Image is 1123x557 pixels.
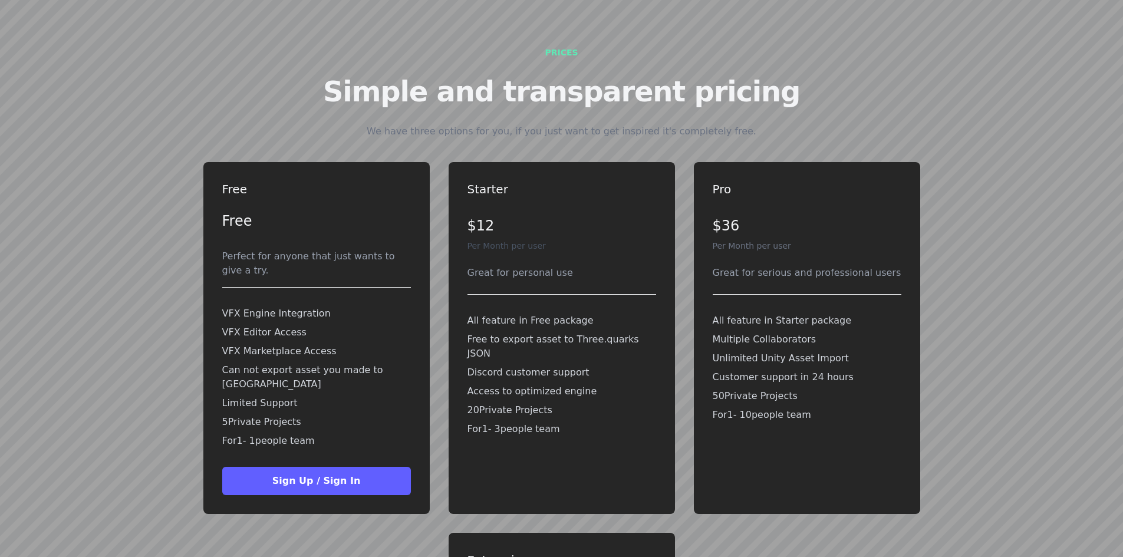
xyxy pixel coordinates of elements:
p: Limited Support [222,396,411,410]
p: VFX Engine Integration [222,306,411,321]
p: All feature in Free package [467,314,656,328]
p: For 1 - 10 people team [713,408,901,422]
p: 20 Private Projects [467,403,656,417]
div: Great for serious and professional users [713,266,901,280]
h3: Pro [713,181,901,197]
p: For 1 - 3 people team [467,422,656,436]
p: VFX Marketplace Access [222,344,411,358]
p: Free [222,212,411,230]
h3: Starter [467,181,656,197]
p: All feature in Starter package [713,314,901,328]
h3: Free [222,181,411,197]
p: For 1 - 1 people team [222,434,411,448]
p: $12 [467,216,656,235]
h2: Simple and transparent pricing [323,77,800,106]
p: Unlimited Unity Asset Import [713,351,901,365]
p: Discord customer support [467,365,656,380]
h4: We have three options for you, if you just want to get inspired it's completely free. [367,124,756,139]
p: Access to optimized engine [467,384,656,398]
p: 5 Private Projects [222,415,411,429]
p: Per Month per user [467,240,656,252]
p: 50 Private Projects [713,389,901,403]
div: Great for personal use [467,266,656,280]
p: Customer support in 24 hours [713,370,901,384]
p: Free to export asset to Three.quarks JSON [467,332,656,361]
p: Multiple Collaborators [713,332,901,347]
p: Per Month per user [713,240,901,252]
p: VFX Editor Access [222,325,411,340]
a: Sign Up / Sign In [222,475,411,486]
p: Can not export asset you made to [GEOGRAPHIC_DATA] [222,363,411,391]
p: $36 [713,216,901,235]
div: Perfect for anyone that just wants to give a try. [222,249,411,278]
button: Sign Up / Sign In [222,467,411,495]
div: Prices [545,47,578,58]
